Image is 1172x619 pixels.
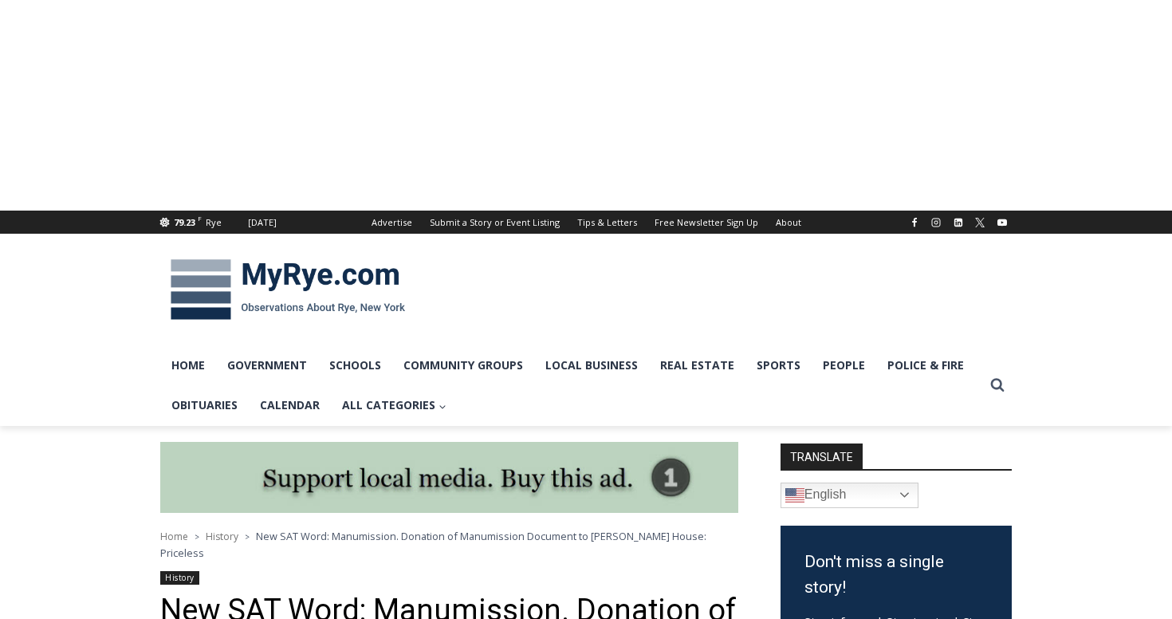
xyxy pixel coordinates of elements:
[318,345,392,385] a: Schools
[160,571,199,585] a: History
[649,345,745,385] a: Real Estate
[926,213,946,232] a: Instagram
[983,371,1012,400] button: View Search Form
[160,530,188,543] a: Home
[646,211,767,234] a: Free Newsletter Sign Up
[949,213,968,232] a: Linkedin
[160,529,706,559] span: New SAT Word: Manumission. Donation of Manumission Document to [PERSON_NAME] House: Priceless
[363,211,421,234] a: Advertise
[248,215,277,230] div: [DATE]
[781,444,863,469] strong: TRANSLATE
[767,211,810,234] a: About
[174,216,195,228] span: 79.23
[785,486,804,505] img: en
[331,385,458,425] a: All Categories
[160,442,738,514] img: support local media, buy this ad
[216,345,318,385] a: Government
[363,211,810,234] nav: Secondary Navigation
[160,385,249,425] a: Obituaries
[534,345,649,385] a: Local Business
[812,345,876,385] a: People
[993,213,1012,232] a: YouTube
[206,215,222,230] div: Rye
[970,213,989,232] a: X
[160,248,415,331] img: MyRye.com
[421,211,568,234] a: Submit a Story or Event Listing
[160,528,738,561] nav: Breadcrumbs
[249,385,331,425] a: Calendar
[745,345,812,385] a: Sports
[781,483,918,508] a: English
[195,531,199,542] span: >
[245,531,250,542] span: >
[876,345,975,385] a: Police & Fire
[342,396,446,414] span: All Categories
[198,214,202,223] span: F
[392,345,534,385] a: Community Groups
[160,345,216,385] a: Home
[804,550,988,600] h3: Don't miss a single story!
[206,530,238,543] a: History
[568,211,646,234] a: Tips & Letters
[160,345,983,426] nav: Primary Navigation
[905,213,924,232] a: Facebook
